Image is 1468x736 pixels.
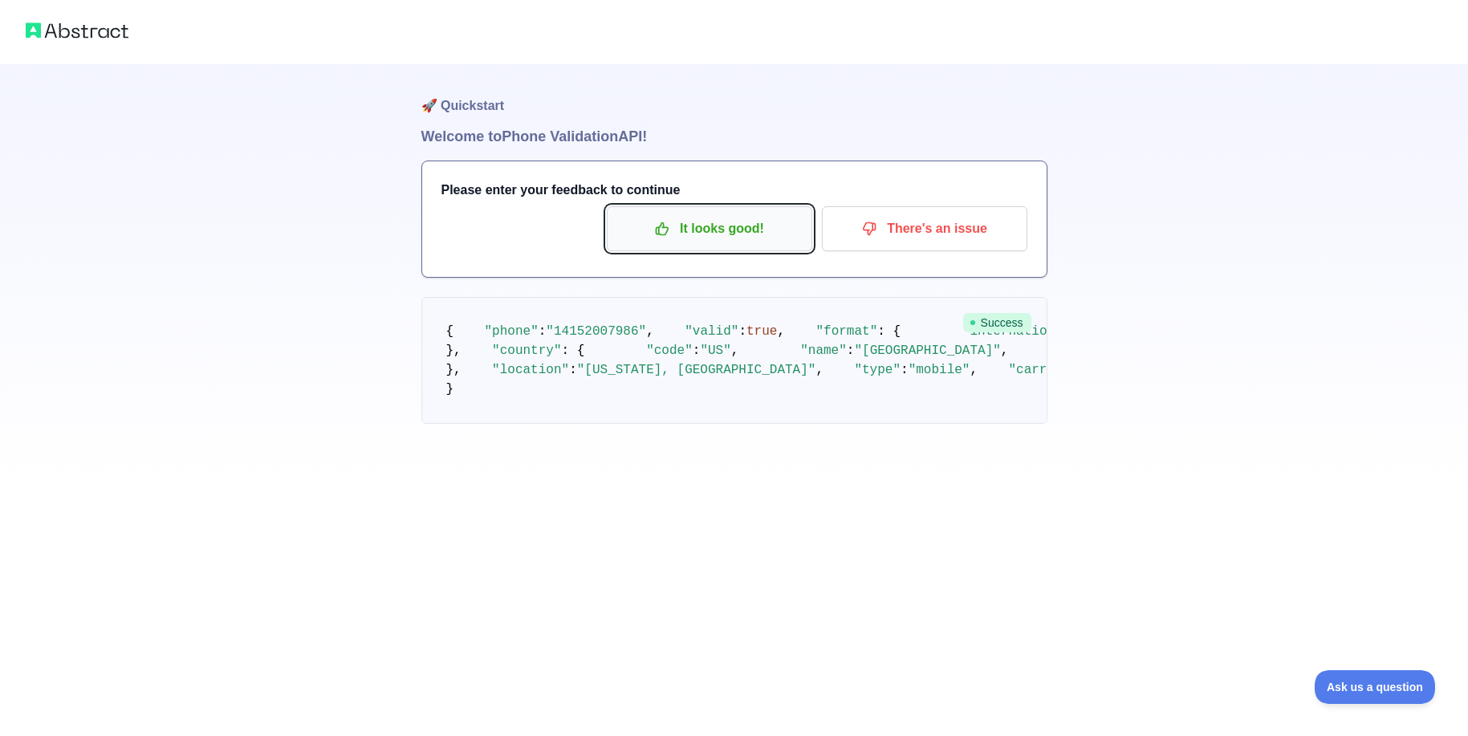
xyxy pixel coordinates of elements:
[700,344,730,358] span: "US"
[446,324,454,339] span: {
[1001,344,1009,358] span: ,
[646,324,654,339] span: ,
[909,363,970,377] span: "mobile"
[446,324,1464,396] code: }, }, }
[731,344,739,358] span: ,
[607,206,812,251] button: It looks good!
[834,215,1015,242] p: There's an issue
[962,324,1078,339] span: "international"
[562,344,585,358] span: : {
[539,324,547,339] span: :
[1315,670,1436,704] iframe: Toggle Customer Support
[492,344,561,358] span: "country"
[619,215,800,242] p: It looks good!
[738,324,746,339] span: :
[854,363,901,377] span: "type"
[693,344,701,358] span: :
[492,363,569,377] span: "location"
[1008,363,1077,377] span: "carrier"
[847,344,855,358] span: :
[577,363,816,377] span: "[US_STATE], [GEOGRAPHIC_DATA]"
[569,363,577,377] span: :
[901,363,909,377] span: :
[854,344,1000,358] span: "[GEOGRAPHIC_DATA]"
[800,344,847,358] span: "name"
[777,324,785,339] span: ,
[822,206,1027,251] button: There's an issue
[421,64,1047,125] h1: 🚀 Quickstart
[963,313,1031,332] span: Success
[421,125,1047,148] h1: Welcome to Phone Validation API!
[746,324,777,339] span: true
[441,181,1027,200] h3: Please enter your feedback to continue
[26,19,128,42] img: Abstract logo
[815,324,877,339] span: "format"
[646,344,693,358] span: "code"
[546,324,646,339] span: "14152007986"
[970,363,978,377] span: ,
[877,324,901,339] span: : {
[685,324,738,339] span: "valid"
[485,324,539,339] span: "phone"
[815,363,823,377] span: ,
